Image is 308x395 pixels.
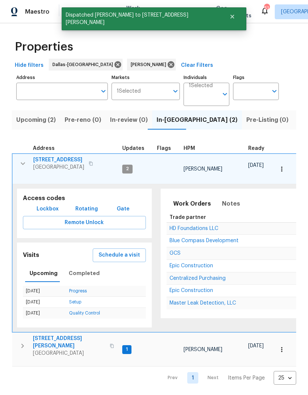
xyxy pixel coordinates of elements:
[23,286,66,297] td: [DATE]
[93,248,146,262] button: Schedule a visit
[23,251,39,259] h5: Visits
[187,372,198,384] a: Goto page 1
[170,288,213,293] span: Epic Construction
[131,61,169,68] span: [PERSON_NAME]
[170,300,236,306] span: Master Leak Detection, LLC
[157,115,237,125] span: In-[GEOGRAPHIC_DATA] (2)
[99,251,140,260] span: Schedule a visit
[161,371,296,385] nav: Pagination Navigation
[248,146,271,151] div: Earliest renovation start date (first business day after COE or Checkout)
[49,59,123,71] div: Dallas-[GEOGRAPHIC_DATA]
[16,75,108,80] label: Address
[220,9,244,24] button: Close
[170,288,213,293] a: Epic Construction
[30,269,58,278] span: Upcoming
[62,7,220,30] span: Dispatched [PERSON_NAME] to [STREET_ADDRESS][PERSON_NAME]
[69,300,81,304] a: Setup
[15,43,73,51] span: Properties
[274,368,296,388] div: 25
[15,61,44,70] span: Hide filters
[216,4,251,19] span: Geo Assignments
[222,199,240,209] span: Notes
[117,88,141,95] span: 1 Selected
[228,374,265,382] p: Items Per Page
[110,115,148,125] span: In-review (0)
[75,205,98,214] span: Rotating
[25,8,49,16] span: Maestro
[69,311,100,315] a: Quality Control
[184,166,222,172] span: [PERSON_NAME]
[23,297,66,308] td: [DATE]
[33,164,84,171] span: [GEOGRAPHIC_DATA]
[248,163,264,168] span: [DATE]
[170,86,181,96] button: Open
[23,216,146,230] button: Remote Unlock
[112,75,180,80] label: Markets
[72,202,101,216] button: Rotating
[170,238,239,243] a: Blue Compass Development
[264,4,269,12] div: 51
[181,61,213,70] span: Clear Filters
[69,289,87,293] a: Progress
[16,115,56,125] span: Upcoming (2)
[52,61,116,68] span: Dallas-[GEOGRAPHIC_DATA]
[233,75,279,80] label: Flags
[23,195,146,202] h5: Access codes
[123,346,131,353] span: 1
[184,75,229,80] label: Individuals
[126,4,145,19] span: Work Orders
[37,205,59,214] span: Lockbox
[33,350,105,357] span: [GEOGRAPHIC_DATA]
[29,218,140,227] span: Remote Unlock
[170,276,226,281] a: Centralized Purchasing
[248,343,264,348] span: [DATE]
[23,308,66,319] td: [DATE]
[170,276,226,281] span: Centralized Purchasing
[98,86,109,96] button: Open
[33,335,105,350] span: [STREET_ADDRESS][PERSON_NAME]
[246,115,288,125] span: Pre-Listing (0)
[34,202,62,216] button: Lockbox
[184,347,222,352] span: [PERSON_NAME]
[269,86,280,96] button: Open
[12,59,47,72] button: Hide filters
[33,146,55,151] span: Address
[127,59,176,71] div: [PERSON_NAME]
[189,83,213,89] span: 1 Selected
[33,156,84,164] span: [STREET_ADDRESS]
[69,269,100,278] span: Completed
[65,115,101,125] span: Pre-reno (0)
[248,146,264,151] span: Ready
[220,89,230,99] button: Open
[178,59,216,72] button: Clear Filters
[170,301,236,305] a: Master Leak Detection, LLC
[170,264,213,268] a: Epic Construction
